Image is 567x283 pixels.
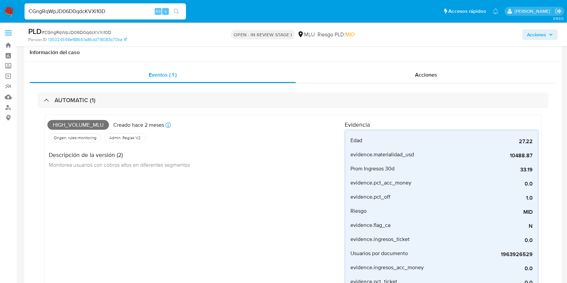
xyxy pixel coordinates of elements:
[350,208,367,214] span: Riesgo
[155,8,161,14] span: Alt
[317,31,355,38] span: Riesgo PLD:
[350,165,394,172] span: Prom Ingresos 30d
[38,92,548,108] div: AUTOMATIC (1)
[53,135,97,140] span: Origen: rules-monitoring
[54,96,96,104] h3: AUTOMATIC (1)
[49,161,190,168] span: Monitorea usuarios con cobros altos en diferentes segmentos
[432,209,533,215] span: MID
[432,195,533,201] span: 1.0
[522,29,558,40] button: Acciones
[415,71,437,79] span: Acciones
[350,137,362,144] span: Edad
[493,8,498,14] a: Notificaciones
[42,29,111,36] span: # CGngRqWpJD06D0qdcKVXi10D
[350,222,390,229] span: evidence.flag_ca
[350,151,414,158] span: evidence.materialidad_usd
[345,31,355,38] span: MID
[432,180,533,187] span: 0.0
[28,37,47,43] b: Person ID
[350,194,390,200] span: evidence.pct_off
[48,37,127,43] a: 135024598ef88661a86dd718083b70ba
[164,8,166,14] span: s
[169,7,183,16] button: search-icon
[432,223,533,230] span: N
[350,264,424,271] span: evidence.ingresos_acc_money
[432,166,533,173] span: 33.19
[432,138,533,145] span: 27.22
[25,7,186,16] input: Buscar usuario o caso...
[113,121,164,129] p: Creado hace 2 meses
[149,71,177,79] span: Eventos ( 1 )
[350,236,410,243] span: evidence.ingresos_ticket
[49,151,190,159] h4: Descripción de la versión (2)
[350,250,408,257] span: Usuarios por documento
[432,237,533,244] span: 0.0
[297,31,315,38] div: MLU
[432,265,533,272] span: 0.0
[432,152,533,159] span: 10488.87
[345,121,538,128] h4: Evidencia
[527,29,546,40] span: Acciones
[47,120,109,130] span: High_volume_mlu
[350,179,411,186] span: evidence.pct_acc_money
[432,251,533,258] span: 1963926529
[231,30,295,39] p: OPEN - IN REVIEW STAGE I
[555,8,562,15] a: Salir
[448,8,486,15] span: Accesos rápidos
[515,8,553,14] p: ximena.felix@mercadolibre.com
[30,49,556,56] h1: Información del caso
[109,135,141,140] span: Admin. Reglas V2
[28,26,42,37] b: PLD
